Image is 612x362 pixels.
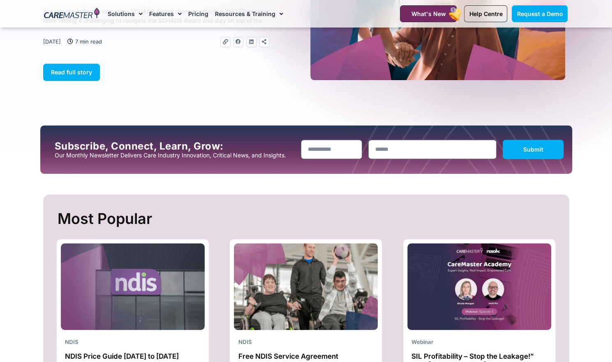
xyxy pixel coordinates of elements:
[73,37,102,46] span: 7 min read
[58,207,557,231] h2: Most Popular
[411,10,446,17] span: What's New
[469,10,502,17] span: Help Centre
[517,10,563,17] span: Request a Demo
[238,339,252,345] span: NDIS
[400,5,457,22] a: What's New
[43,64,100,81] a: Read full story
[65,339,79,345] span: NDIS
[61,243,205,330] img: ndis-price-guide
[407,243,551,330] img: youtube
[234,243,378,330] img: NDIS Provider challenges 1
[503,140,564,159] button: Submit
[55,141,295,152] h2: Subscribe, Connect, Learn, Grow:
[44,8,99,20] img: CareMaster Logo
[65,352,201,360] h2: NDIS Price Guide [DATE] to [DATE]
[43,38,61,45] time: [DATE]
[411,339,433,345] span: Webinar
[464,5,507,22] a: Help Centre
[512,5,568,22] a: Request a Demo
[51,69,92,76] span: Read full story
[55,152,295,159] p: Our Monthly Newsletter Delivers Care Industry Innovation, Critical News, and Insights.
[523,146,543,153] span: Submit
